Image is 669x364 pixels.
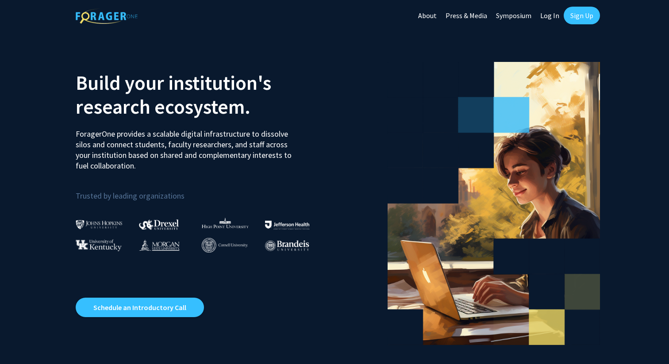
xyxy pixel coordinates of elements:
h2: Build your institution's research ecosystem. [76,71,328,119]
img: Drexel University [139,219,179,230]
p: Trusted by leading organizations [76,178,328,203]
p: ForagerOne provides a scalable digital infrastructure to dissolve silos and connect students, fac... [76,122,298,171]
a: Opens in a new tab [76,298,204,317]
img: Johns Hopkins University [76,220,123,229]
img: Cornell University [202,238,248,253]
iframe: Chat [7,324,38,357]
img: Morgan State University [139,239,180,251]
img: ForagerOne Logo [76,8,138,24]
a: Sign Up [564,7,600,24]
img: High Point University [202,218,249,228]
img: Brandeis University [265,240,309,251]
img: University of Kentucky [76,239,122,251]
img: Thomas Jefferson University [265,221,309,229]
